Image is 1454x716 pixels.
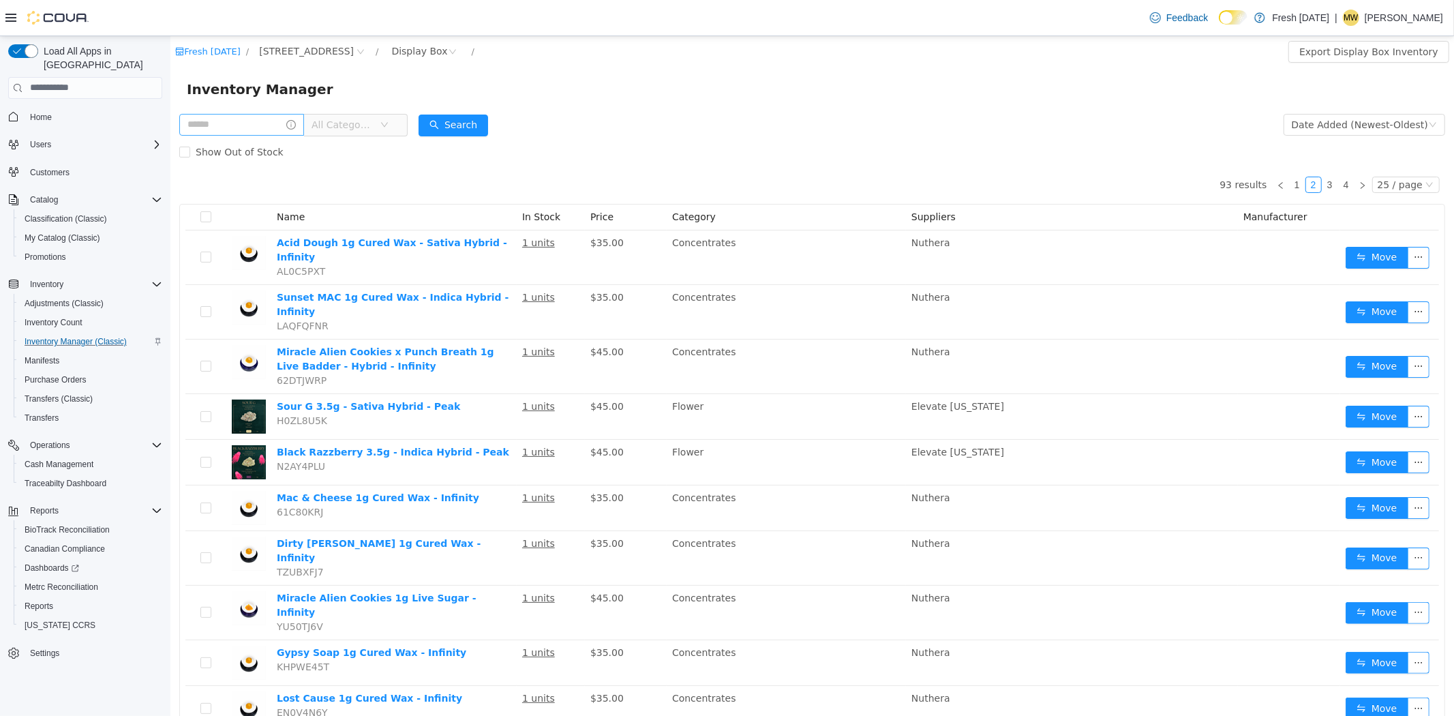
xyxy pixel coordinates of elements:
a: Gypsy Soap 1g Cured Wax - Infinity [106,611,296,622]
a: [US_STATE] CCRS [19,617,101,633]
span: Dashboards [19,560,162,576]
span: KHPWE45T [106,625,159,636]
span: / [301,10,303,20]
button: Export Display Box Inventory [1118,5,1279,27]
a: Black Razzberry 3.5g - Indica Hybrid - Peak [106,411,339,421]
img: Sunset MAC 1g Cured Wax - Indica Hybrid - Infinity hero shot [61,254,95,288]
span: Inventory Manager (Classic) [19,333,162,350]
span: Settings [25,644,162,661]
u: 1 units [352,657,384,668]
button: Reports [14,597,168,616]
a: Mac & Cheese 1g Cured Wax - Infinity [106,456,309,467]
span: Name [106,175,134,186]
span: $35.00 [420,657,453,668]
span: Canadian Compliance [19,541,162,557]
span: $45.00 [420,365,453,376]
button: Canadian Compliance [14,539,168,558]
span: Home [30,112,52,123]
i: icon: close-circle [186,12,194,20]
a: My Catalog (Classic) [19,230,106,246]
u: 1 units [352,556,384,567]
span: Purchase Orders [19,372,162,388]
span: Nuthera [741,310,780,321]
p: [PERSON_NAME] [1365,10,1443,26]
span: Suppliers [741,175,785,186]
button: Catalog [3,190,168,209]
button: Adjustments (Classic) [14,294,168,313]
a: Purchase Orders [19,372,92,388]
button: Settings [3,643,168,663]
span: $45.00 [420,556,453,567]
u: 1 units [352,256,384,267]
span: All Categories [141,82,203,95]
span: Nuthera [741,657,780,668]
span: LAQFQFNR [106,284,158,295]
li: 3 [1151,140,1168,157]
span: $35.00 [420,502,453,513]
button: Classification (Classic) [14,209,168,228]
i: icon: info-circle [116,84,125,93]
span: Inventory Count [25,317,82,328]
span: $35.00 [420,201,453,212]
button: My Catalog (Classic) [14,228,168,248]
a: Manifests [19,353,65,369]
img: Gypsy Soap 1g Cured Wax - Infinity hero shot [61,610,95,644]
span: Reports [25,601,53,612]
td: Concentrates [496,550,736,604]
span: Promotions [19,249,162,265]
img: Sour G 3.5g - Sativa Hybrid - Peak hero shot [61,363,95,398]
td: Concentrates [496,449,736,495]
span: Classification (Classic) [25,213,107,224]
span: YU50TJ6V [106,585,153,596]
a: 3 [1152,141,1167,156]
li: Next Page [1184,140,1200,157]
span: [US_STATE] CCRS [25,620,95,631]
span: BioTrack Reconciliation [25,524,110,535]
span: Inventory [30,279,63,290]
span: Transfers [19,410,162,426]
span: Manifests [19,353,162,369]
a: Sour G 3.5g - Sativa Hybrid - Peak [106,365,290,376]
span: Metrc Reconciliation [25,582,98,593]
button: Purchase Orders [14,370,168,389]
button: BioTrack Reconciliation [14,520,168,539]
a: Acid Dough 1g Cured Wax - Sativa Hybrid - Infinity [106,201,337,226]
span: Users [25,136,162,153]
button: icon: swapMove [1175,461,1238,483]
nav: Complex example [8,102,162,699]
button: Inventory Count [14,313,168,332]
span: Category [502,175,545,186]
i: icon: down [1258,85,1267,94]
span: Reports [25,503,162,519]
i: icon: down [1255,145,1263,154]
button: icon: ellipsis [1237,265,1259,287]
i: icon: down [210,85,218,94]
span: BioTrack Reconciliation [19,522,162,538]
button: Promotions [14,248,168,267]
a: Dirty [PERSON_NAME] 1g Cured Wax - Infinity [106,502,310,527]
button: Home [3,107,168,127]
a: Transfers (Classic) [19,391,98,407]
a: BioTrack Reconciliation [19,522,115,538]
span: Metrc Reconciliation [19,579,162,595]
p: Fresh [DATE] [1272,10,1329,26]
button: Transfers (Classic) [14,389,168,408]
a: Lost Cause 1g Cured Wax - Infinity [106,657,292,668]
span: Reports [30,505,59,516]
a: Miracle Alien Cookies x Punch Breath 1g Live Badder - Hybrid - Infinity [106,310,324,335]
td: Concentrates [496,495,736,550]
a: Miracle Alien Cookies 1g Live Sugar - Infinity [106,556,306,582]
i: icon: shop [5,11,14,20]
u: 1 units [352,310,384,321]
a: Reports [19,598,59,614]
span: Manifests [25,355,59,366]
a: Home [25,109,57,125]
button: Users [3,135,168,154]
a: Promotions [19,249,72,265]
li: 4 [1168,140,1184,157]
li: 93 results [1049,140,1096,157]
button: icon: ellipsis [1237,566,1259,588]
span: Inventory Count [19,314,162,331]
u: 1 units [352,502,384,513]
